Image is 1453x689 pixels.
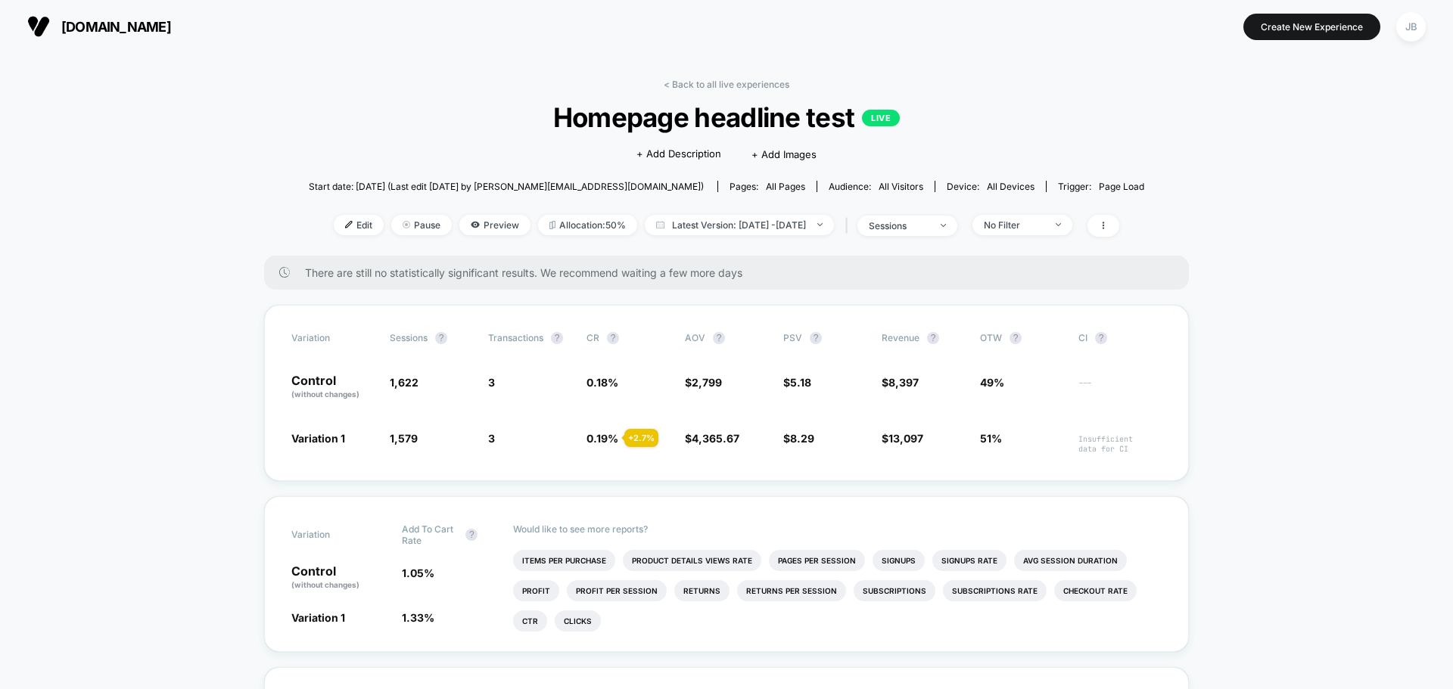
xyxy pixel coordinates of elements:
span: 51% [980,432,1002,445]
li: Returns [674,580,730,601]
span: 2,799 [692,376,722,389]
span: Variation 1 [291,432,345,445]
span: 8,397 [888,376,919,389]
li: Product Details Views Rate [623,550,761,571]
span: Revenue [882,332,919,343]
button: ? [465,529,478,541]
button: [DOMAIN_NAME] [23,14,176,39]
div: sessions [869,220,929,231]
span: 13,097 [888,432,923,445]
span: 49% [980,376,1004,389]
div: Trigger: [1058,181,1144,192]
button: ? [1095,332,1107,344]
span: Homepage headline test [350,101,1102,133]
button: JB [1392,11,1430,42]
span: (without changes) [291,390,359,399]
span: All Visitors [879,181,923,192]
button: ? [713,332,725,344]
p: Control [291,565,387,591]
span: + Add Description [636,147,721,162]
span: [DOMAIN_NAME] [61,19,171,35]
span: Variation 1 [291,611,345,624]
span: + Add Images [751,148,817,160]
img: edit [345,221,353,228]
span: Transactions [488,332,543,343]
span: $ [882,432,923,445]
span: $ [783,376,811,389]
li: Pages Per Session [769,550,865,571]
div: Audience: [829,181,923,192]
span: 5.18 [790,376,811,389]
span: Device: [935,181,1046,192]
button: ? [927,332,939,344]
li: Checkout Rate [1054,580,1137,601]
span: Start date: [DATE] (Last edit [DATE] by [PERSON_NAME][EMAIL_ADDRESS][DOMAIN_NAME]) [309,181,704,192]
li: Clicks [555,610,601,632]
li: Subscriptions Rate [943,580,1047,601]
span: CR [586,332,599,343]
span: Edit [334,215,384,235]
img: end [1056,223,1061,226]
span: 3 [488,432,495,445]
p: LIVE [862,110,900,126]
span: --- [1078,378,1162,400]
button: ? [435,332,447,344]
button: ? [607,332,619,344]
span: Page Load [1099,181,1144,192]
div: JB [1396,12,1426,42]
span: Add To Cart Rate [402,523,458,546]
span: 1,622 [390,376,418,389]
span: | [842,215,857,237]
span: all devices [987,181,1035,192]
span: Variation [291,332,375,344]
span: Preview [459,215,530,235]
span: There are still no statistically significant results. We recommend waiting a few more days [305,266,1159,279]
img: rebalance [549,221,555,229]
span: 1.05 % [402,566,434,579]
span: $ [783,432,814,445]
span: $ [685,432,739,445]
li: Ctr [513,610,547,632]
li: Avg Session Duration [1014,550,1127,571]
li: Profit [513,580,559,601]
img: end [817,223,823,226]
span: 0.19 % [586,432,618,445]
img: Visually logo [27,15,50,38]
span: 8.29 [790,432,814,445]
span: Latest Version: [DATE] - [DATE] [645,215,834,235]
p: Control [291,374,375,400]
li: Signups Rate [932,550,1007,571]
span: Allocation: 50% [538,215,637,235]
p: Would like to see more reports? [513,523,1162,535]
span: Pause [391,215,452,235]
li: Profit Per Session [567,580,667,601]
span: AOV [685,332,705,343]
div: + 2.7 % [624,429,658,447]
button: ? [1010,332,1022,344]
span: CI [1078,332,1162,344]
span: (without changes) [291,580,359,589]
img: end [403,221,410,228]
span: Variation [291,523,375,546]
img: calendar [656,221,664,228]
span: Insufficient data for CI [1078,434,1162,454]
li: Returns Per Session [737,580,846,601]
a: < Back to all live experiences [664,79,789,90]
span: PSV [783,332,802,343]
span: Sessions [390,332,428,343]
img: end [941,224,946,227]
li: Items Per Purchase [513,550,615,571]
span: OTW [980,332,1063,344]
button: ? [551,332,563,344]
button: Create New Experience [1243,14,1380,40]
span: $ [882,376,919,389]
span: all pages [766,181,805,192]
button: ? [810,332,822,344]
div: Pages: [730,181,805,192]
span: 4,365.67 [692,432,739,445]
span: 0.18 % [586,376,618,389]
span: $ [685,376,722,389]
li: Signups [873,550,925,571]
span: 3 [488,376,495,389]
div: No Filter [984,219,1044,231]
